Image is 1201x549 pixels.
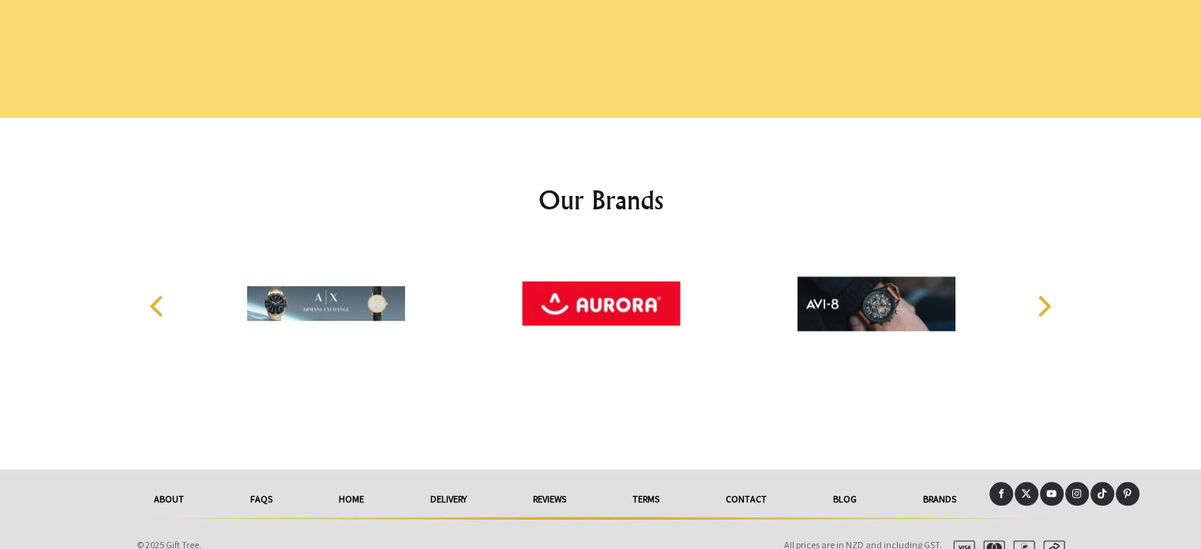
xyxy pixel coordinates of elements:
a: Blog [800,482,890,517]
a: Instagram [1065,482,1089,506]
a: Terms [599,482,692,517]
a: Pinterest [1116,482,1139,506]
button: Previous [141,288,176,323]
a: Brands [890,482,989,517]
a: FAQs [217,482,306,517]
img: AVI-8 [798,244,955,363]
button: Next [1026,288,1060,323]
a: HOME [306,482,397,517]
a: reviews [500,482,599,517]
a: Youtube [1040,482,1064,506]
a: Facebook [989,482,1013,506]
a: About [121,482,217,517]
a: X (Twitter) [1015,482,1038,506]
a: delivery [397,482,500,517]
h2: Our Brands [133,181,1068,219]
a: Contact [692,482,800,517]
a: Tiktok [1090,482,1114,506]
img: Aurora World [522,244,680,363]
img: Armani Exchange [247,244,405,363]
